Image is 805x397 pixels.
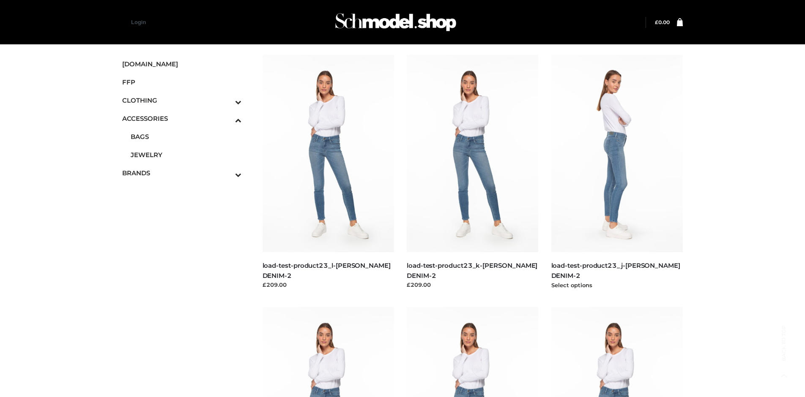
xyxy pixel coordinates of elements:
a: load-test-product23_l-[PERSON_NAME] DENIM-2 [263,261,391,279]
button: Toggle Submenu [212,164,241,182]
a: Login [131,19,146,25]
a: [DOMAIN_NAME] [122,55,241,73]
a: BAGS [131,128,241,146]
span: JEWELRY [131,150,241,160]
a: £0.00 [655,19,670,25]
button: Toggle Submenu [212,91,241,109]
div: £209.00 [407,280,539,289]
span: FFP [122,77,241,87]
a: ACCESSORIESToggle Submenu [122,109,241,128]
span: £ [655,19,658,25]
a: JEWELRY [131,146,241,164]
bdi: 0.00 [655,19,670,25]
span: [DOMAIN_NAME] [122,59,241,69]
a: CLOTHINGToggle Submenu [122,91,241,109]
div: £209.00 [263,280,394,289]
a: Select options [551,282,592,288]
a: BRANDSToggle Submenu [122,164,241,182]
a: load-test-product23_j-[PERSON_NAME] DENIM-2 [551,261,680,279]
span: BAGS [131,132,241,141]
span: CLOTHING [122,95,241,105]
button: Toggle Submenu [212,109,241,128]
span: Back to top [773,340,794,361]
span: ACCESSORIES [122,114,241,123]
a: load-test-product23_k-[PERSON_NAME] DENIM-2 [407,261,537,279]
img: Schmodel Admin 964 [332,5,459,39]
span: BRANDS [122,168,241,178]
a: FFP [122,73,241,91]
